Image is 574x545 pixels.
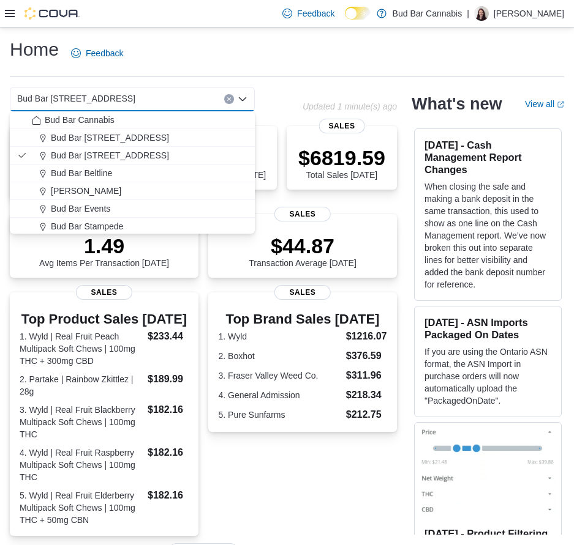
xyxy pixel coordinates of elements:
span: [PERSON_NAME] [51,185,121,197]
dt: 1. Wyld | Real Fruit Peach Multipack Soft Chews | 100mg THC + 300mg CBD [20,330,143,367]
p: $6819.59 [298,146,385,170]
button: [PERSON_NAME] [10,182,255,200]
button: Bud Bar [STREET_ADDRESS] [10,129,255,147]
span: Sales [76,285,132,300]
h2: What's new [412,94,502,114]
svg: External link [557,101,564,108]
dt: 5. Pure Sunfarms [219,409,341,421]
h3: Top Product Sales [DATE] [20,312,189,327]
h3: Top Brand Sales [DATE] [219,312,387,327]
p: If you are using the Ontario ASN format, the ASN Import in purchase orders will now automatically... [425,346,551,407]
button: Bud Bar Cannabis [10,111,255,129]
span: Bud Bar [STREET_ADDRESS] [51,149,169,161]
div: Ashley M [474,6,489,21]
span: Sales [319,119,365,133]
a: Feedback [66,41,128,65]
span: Bud Bar [STREET_ADDRESS] [51,132,169,144]
h1: Home [10,37,59,62]
h3: [DATE] - ASN Imports Packaged On Dates [425,316,551,341]
span: Bud Bar Cannabis [45,114,115,126]
dt: 1. Wyld [219,330,341,343]
div: Avg Items Per Transaction [DATE] [39,234,169,268]
dt: 5. Wyld | Real Fruit Elderberry Multipack Soft Chews | 100mg THC + 50mg CBN [20,489,143,526]
span: Feedback [297,7,334,20]
dd: $311.96 [346,368,387,383]
dd: $212.75 [346,407,387,422]
button: Bud Bar Beltline [10,165,255,182]
span: Feedback [86,47,123,59]
button: Bud Bar Events [10,200,255,218]
span: Bud Bar [STREET_ADDRESS] [17,91,135,106]
dt: 2. Partake | Rainbow Zkittlez | 28g [20,373,143,398]
span: Bud Bar Events [51,202,110,215]
dt: 4. Wyld | Real Fruit Raspberry Multipack Soft Chews | 100mg THC [20,447,143,483]
span: Bud Bar Beltline [51,167,112,179]
a: View allExternal link [525,99,564,109]
dt: 3. Wyld | Real Fruit Blackberry Multipack Soft Chews | 100mg THC [20,404,143,440]
h3: [DATE] - Cash Management Report Changes [425,139,551,176]
p: Updated 1 minute(s) ago [303,102,397,111]
p: Bud Bar Cannabis [393,6,463,21]
dd: $376.59 [346,349,387,363]
button: Bud Bar [STREET_ADDRESS] [10,147,255,165]
div: Total Sales [DATE] [298,146,385,180]
dt: 4. General Admission [219,389,341,401]
dt: 3. Fraser Valley Weed Co. [219,369,341,382]
p: [PERSON_NAME] [494,6,564,21]
span: Bud Bar Stampede [51,220,123,232]
button: Clear input [224,94,234,104]
dd: $182.16 [148,445,189,460]
dd: $218.34 [346,388,387,402]
span: Sales [274,285,331,300]
div: Choose from the following options [10,111,255,235]
dd: $189.99 [148,372,189,387]
dd: $182.16 [148,402,189,417]
button: Close list of options [238,94,247,104]
p: 1.49 [39,234,169,258]
p: | [467,6,469,21]
button: Bud Bar Stampede [10,218,255,235]
a: Feedback [278,1,339,26]
input: Dark Mode [345,7,371,20]
img: Cova [25,7,80,20]
dt: 2. Boxhot [219,350,341,362]
dd: $182.16 [148,488,189,503]
p: When closing the safe and making a bank deposit in the same transaction, this used to show as one... [425,180,551,291]
dd: $233.44 [148,329,189,344]
dd: $1216.07 [346,329,387,344]
p: $44.87 [249,234,357,258]
span: Sales [274,207,331,221]
div: Transaction Average [DATE] [249,234,357,268]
